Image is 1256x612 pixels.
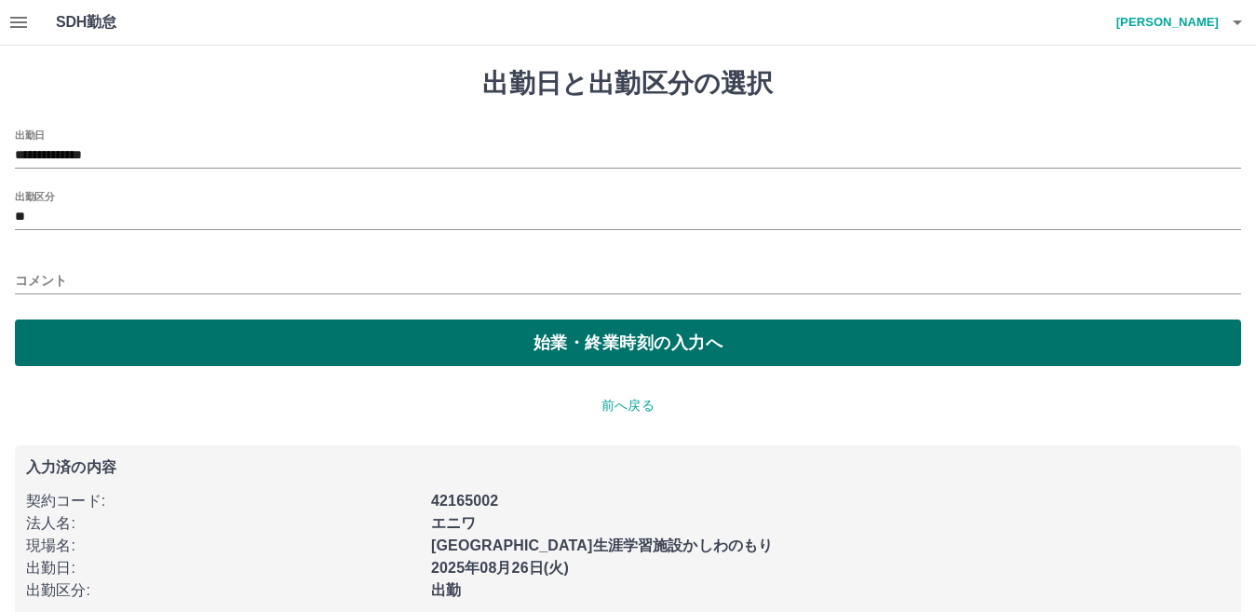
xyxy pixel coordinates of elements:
[26,460,1230,475] p: 入力済の内容
[15,68,1241,100] h1: 出勤日と出勤区分の選択
[26,490,420,512] p: 契約コード :
[26,535,420,557] p: 現場名 :
[26,557,420,579] p: 出勤日 :
[431,560,569,576] b: 2025年08月26日(火)
[431,582,461,598] b: 出勤
[26,579,420,602] p: 出勤区分 :
[15,128,45,142] label: 出勤日
[15,396,1241,415] p: 前へ戻る
[431,493,498,509] b: 42165002
[26,512,420,535] p: 法人名 :
[15,189,54,203] label: 出勤区分
[431,537,773,553] b: [GEOGRAPHIC_DATA]生涯学習施設かしわのもり
[15,320,1241,366] button: 始業・終業時刻の入力へ
[431,515,476,531] b: エニワ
